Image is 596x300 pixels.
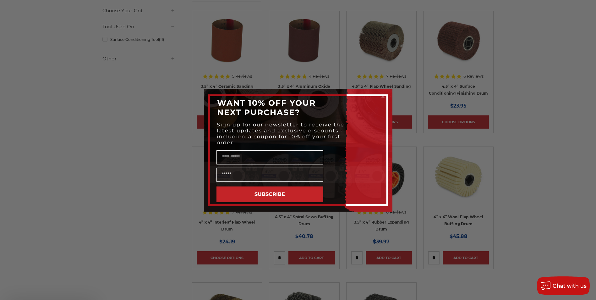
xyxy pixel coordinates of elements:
[216,168,323,182] input: Email
[380,93,386,100] button: Close dialog
[217,98,316,117] span: WANT 10% OFF YOUR NEXT PURCHASE?
[217,122,344,146] span: Sign up for our newsletter to receive the latest updates and exclusive discounts - including a co...
[537,276,590,295] button: Chat with us
[216,186,323,202] button: SUBSCRIBE
[553,283,587,289] span: Chat with us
